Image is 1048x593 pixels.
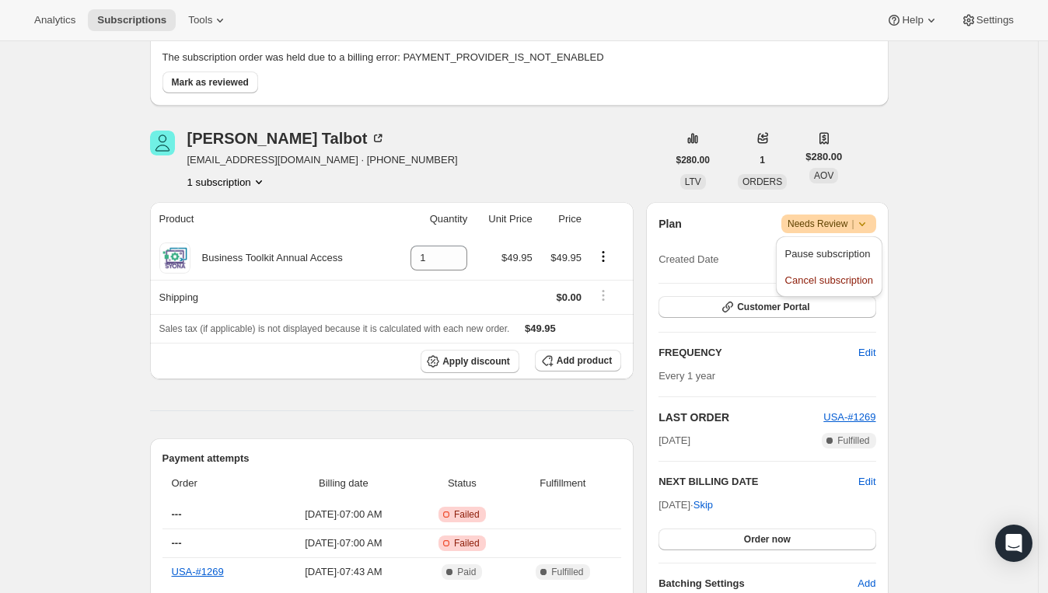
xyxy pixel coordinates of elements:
[785,274,873,286] span: Cancel subscription
[684,493,722,518] button: Skip
[188,14,212,26] span: Tools
[25,9,85,31] button: Analytics
[737,301,809,313] span: Customer Portal
[159,242,190,274] img: product img
[658,252,718,267] span: Created Date
[187,131,386,146] div: [PERSON_NAME] Talbot
[277,535,411,551] span: [DATE] · 07:00 AM
[88,9,176,31] button: Subscriptions
[150,280,392,314] th: Shipping
[658,576,858,591] h6: Batching Settings
[187,152,458,168] span: [EMAIL_ADDRESS][DOMAIN_NAME] · [PHONE_NUMBER]
[849,340,885,365] button: Edit
[781,241,878,266] button: Pause subscription
[814,170,833,181] span: AOV
[537,202,586,236] th: Price
[658,499,713,511] span: [DATE] ·
[858,474,875,490] button: Edit
[277,564,411,580] span: [DATE] · 07:43 AM
[742,176,782,187] span: ORDERS
[693,497,713,513] span: Skip
[823,411,875,423] a: USA-#1269
[902,14,923,26] span: Help
[457,566,476,578] span: Paid
[877,9,948,31] button: Help
[591,248,616,265] button: Product actions
[172,508,182,520] span: ---
[454,537,480,549] span: Failed
[952,9,1023,31] button: Settings
[976,14,1014,26] span: Settings
[162,451,622,466] h2: Payment attempts
[685,176,701,187] span: LTV
[823,410,875,425] button: USA-#1269
[150,202,392,236] th: Product
[858,576,875,591] span: Add
[550,252,582,263] span: $49.95
[187,174,267,190] button: Product actions
[658,345,858,361] h2: FREQUENCY
[658,474,858,490] h2: NEXT BILLING DATE
[785,248,871,260] span: Pause subscription
[97,14,166,26] span: Subscriptions
[535,350,621,371] button: Add product
[788,216,870,232] span: Needs Review
[162,72,258,93] button: Mark as reviewed
[658,410,823,425] h2: LAST ORDER
[858,345,875,361] span: Edit
[750,149,774,171] button: 1
[150,131,175,155] span: Candice Talbot
[34,14,75,26] span: Analytics
[172,76,249,89] span: Mark as reviewed
[420,476,504,491] span: Status
[658,370,715,382] span: Every 1 year
[162,466,272,501] th: Order
[837,434,869,447] span: Fulfilled
[658,528,875,550] button: Order now
[525,323,556,334] span: $49.95
[744,533,791,546] span: Order now
[277,507,411,522] span: [DATE] · 07:00 AM
[995,525,1032,562] div: Open Intercom Messenger
[658,216,682,232] h2: Plan
[658,433,690,448] span: [DATE]
[556,291,582,303] span: $0.00
[190,250,343,266] div: Business Toolkit Annual Access
[179,9,237,31] button: Tools
[760,154,765,166] span: 1
[658,296,875,318] button: Customer Portal
[454,508,480,521] span: Failed
[805,149,842,165] span: $280.00
[501,252,533,263] span: $49.95
[591,287,616,304] button: Shipping actions
[781,267,878,292] button: Cancel subscription
[514,476,613,491] span: Fulfillment
[421,350,519,373] button: Apply discount
[442,355,510,368] span: Apply discount
[676,154,710,166] span: $280.00
[557,354,612,367] span: Add product
[391,202,472,236] th: Quantity
[667,149,719,171] button: $280.00
[851,218,854,230] span: |
[172,537,182,549] span: ---
[551,566,583,578] span: Fulfilled
[172,566,224,577] a: USA-#1269
[472,202,537,236] th: Unit Price
[162,50,876,65] p: The subscription order was held due to a billing error: PAYMENT_PROVIDER_IS_NOT_ENABLED
[159,323,510,334] span: Sales tax (if applicable) is not displayed because it is calculated with each new order.
[277,476,411,491] span: Billing date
